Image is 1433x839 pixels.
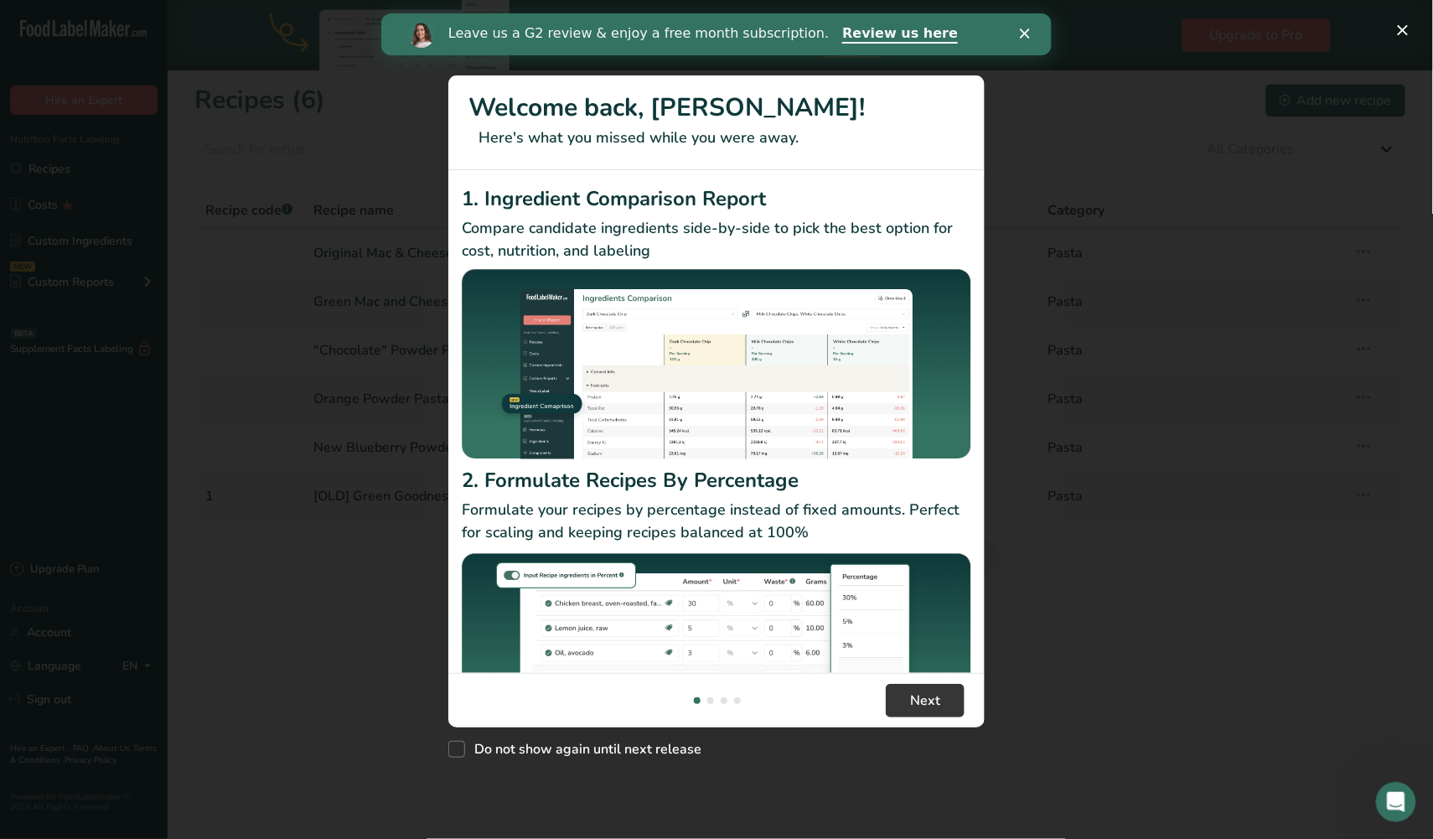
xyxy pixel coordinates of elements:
p: Here's what you missed while you were away. [468,127,965,149]
h2: 2. Formulate Recipes By Percentage [462,465,971,495]
img: Formulate Recipes By Percentage [462,551,971,753]
p: Compare candidate ingredients side-by-side to pick the best option for cost, nutrition, and labeling [462,217,971,262]
img: Ingredient Comparison Report [462,269,971,459]
h2: 1. Ingredient Comparison Report [462,184,971,214]
iframe: Intercom live chat [1376,782,1416,822]
p: Formulate your recipes by percentage instead of fixed amounts. Perfect for scaling and keeping re... [462,499,971,544]
button: Next [886,684,965,717]
h1: Welcome back, [PERSON_NAME]! [468,89,965,127]
iframe: Intercom live chat banner [381,13,1052,55]
div: Close [639,15,655,25]
span: Next [910,691,940,711]
span: Do not show again until next release [465,741,701,758]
